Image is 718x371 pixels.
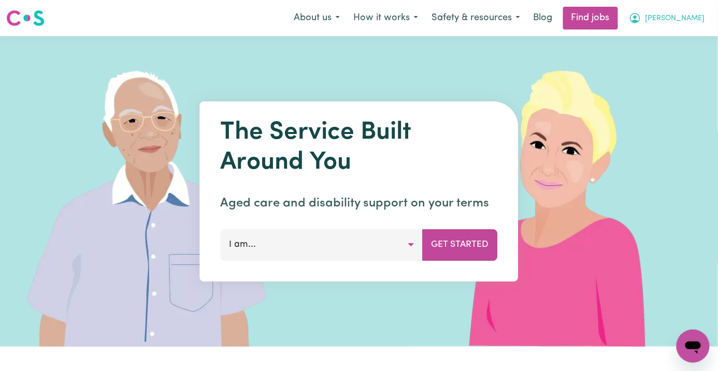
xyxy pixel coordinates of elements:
button: Get Started [423,229,498,260]
p: Aged care and disability support on your terms [221,194,498,213]
button: About us [287,7,347,29]
h1: The Service Built Around You [221,118,498,177]
button: My Account [622,7,712,29]
img: Careseekers logo [6,9,45,27]
a: Blog [527,7,559,29]
a: Careseekers logo [6,6,45,30]
a: Find jobs [563,7,618,29]
button: How it works [347,7,425,29]
span: [PERSON_NAME] [645,13,705,24]
button: Safety & resources [425,7,527,29]
iframe: Button to launch messaging window [677,330,710,363]
button: I am... [221,229,423,260]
